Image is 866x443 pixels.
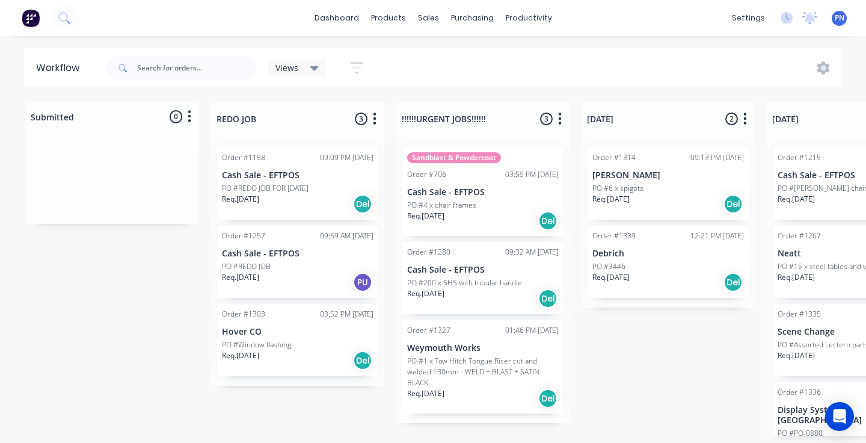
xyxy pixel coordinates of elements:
[407,187,559,197] p: Cash Sale - EFTPOS
[412,9,445,27] div: sales
[778,350,815,361] p: Req. [DATE]
[407,247,450,258] div: Order #1280
[778,231,821,241] div: Order #1267
[402,320,564,414] div: Order #132701:46 PM [DATE]Weymouth WorksPO #1 x Tow Hitch Tongue Riser cut and welded 130mm - WEL...
[217,147,378,220] div: Order #115809:09 PM [DATE]Cash Sale - EFTPOSPO #REDO JOB FOR [DATE]Req.[DATE]Del
[222,183,309,194] p: PO #REDO JOB FOR [DATE]
[222,249,373,259] p: Cash Sale - EFTPOS
[690,231,744,241] div: 12:21 PM [DATE]
[726,9,771,27] div: settings
[778,387,821,398] div: Order #1336
[320,309,373,320] div: 03:52 PM [DATE]
[353,273,372,292] div: PU
[592,183,643,194] p: PO #6 x spigots
[407,169,446,180] div: Order #706
[592,152,636,163] div: Order #1314
[137,56,256,80] input: Search for orders...
[592,231,636,241] div: Order #1339
[222,327,373,337] p: Hover CO
[592,170,744,181] p: [PERSON_NAME]
[825,402,854,431] div: Open Intercom Messenger
[222,339,291,350] p: PO #Window flashing
[500,9,558,27] div: productivity
[592,249,744,259] p: Debrich
[505,247,559,258] div: 09:32 AM [DATE]
[217,226,378,298] div: Order #125709:59 AM [DATE]Cash Sale - EFTPOSPO #REDO JOBReq.[DATE]PU
[407,211,444,221] p: Req. [DATE]
[222,350,259,361] p: Req. [DATE]
[690,152,744,163] div: 09:13 PM [DATE]
[222,170,373,181] p: Cash Sale - EFTPOS
[505,169,559,180] div: 03:59 PM [DATE]
[407,356,559,388] p: PO #1 x Tow Hitch Tongue Riser cut and welded 130mm - WELD + BLAST + SATIN BLACK
[778,272,815,283] p: Req. [DATE]
[592,272,630,283] p: Req. [DATE]
[217,304,378,376] div: Order #130303:52 PM [DATE]Hover COPO #Window flashingReq.[DATE]Del
[402,147,564,236] div: Sandblast & PowdercoatOrder #70603:59 PM [DATE]Cash Sale - EFTPOSPO #4 x chair framesReq.[DATE]Del
[320,231,373,241] div: 09:59 AM [DATE]
[588,226,749,298] div: Order #133912:21 PM [DATE]DebrichPO #3446Req.[DATE]Del
[538,389,557,408] div: Del
[588,147,749,220] div: Order #131409:13 PM [DATE][PERSON_NAME]PO #6 x spigotsReq.[DATE]Del
[407,277,522,288] p: PO #200 x SHS with tubular handle
[222,272,259,283] p: Req. [DATE]
[222,261,271,272] p: PO #REDO JOB
[309,9,365,27] a: dashboard
[222,152,265,163] div: Order #1158
[538,289,557,308] div: Del
[222,309,265,320] div: Order #1303
[778,152,821,163] div: Order #1215
[320,152,373,163] div: 09:09 PM [DATE]
[222,194,259,205] p: Req. [DATE]
[407,200,476,211] p: PO #4 x chair frames
[723,194,743,214] div: Del
[778,309,821,320] div: Order #1335
[407,152,501,163] div: Sandblast & Powdercoat
[835,13,844,23] span: PN
[538,211,557,231] div: Del
[353,194,372,214] div: Del
[592,261,625,272] p: PO #3446
[275,61,298,74] span: Views
[778,194,815,205] p: Req. [DATE]
[778,428,823,439] p: PO #PO-0880
[592,194,630,205] p: Req. [DATE]
[365,9,412,27] div: products
[445,9,500,27] div: purchasing
[353,351,372,370] div: Del
[407,265,559,275] p: Cash Sale - EFTPOS
[407,288,444,299] p: Req. [DATE]
[407,325,450,336] div: Order #1327
[407,388,444,399] p: Req. [DATE]
[505,325,559,336] div: 01:46 PM [DATE]
[222,231,265,241] div: Order #1257
[407,343,559,353] p: Weymouth Works
[22,9,40,27] img: Factory
[402,242,564,314] div: Order #128009:32 AM [DATE]Cash Sale - EFTPOSPO #200 x SHS with tubular handleReq.[DATE]Del
[36,61,85,75] div: Workflow
[723,273,743,292] div: Del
